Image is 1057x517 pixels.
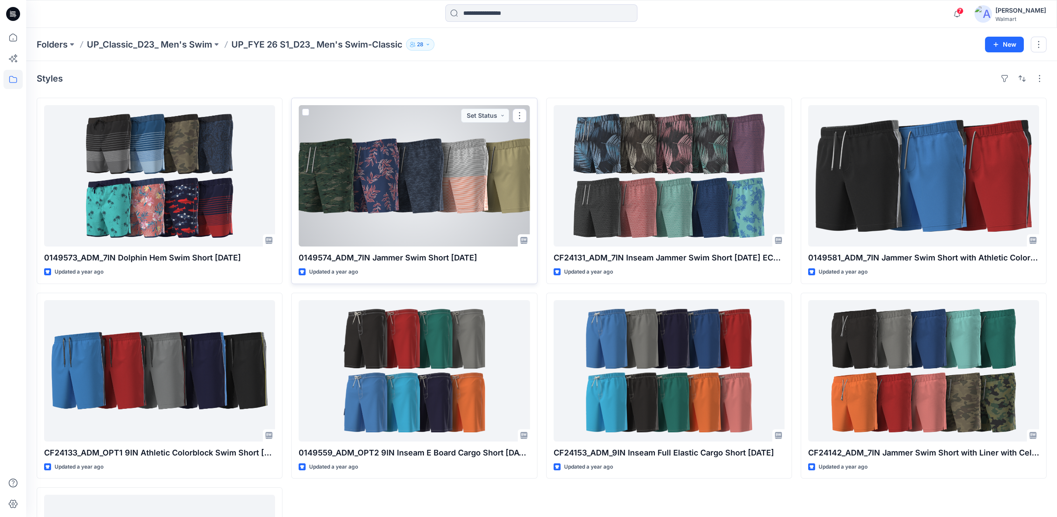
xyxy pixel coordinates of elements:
p: Updated a year ago [55,462,103,472]
p: 0149574_ADM_7IN Jammer Swim Short [DATE] [299,252,530,264]
a: 0149573_ADM_7IN Dolphin Hem Swim Short 22MAR24 [44,105,275,247]
div: [PERSON_NAME] [995,5,1046,16]
div: Walmart [995,16,1046,22]
p: CF24142_ADM_7IN Jammer Swim Short with Liner with Cell Phone Pocket [DATE] [808,447,1039,459]
img: avatar [974,5,992,23]
p: UP_FYE 26 S1_D23_ Men's Swim-Classic [231,38,403,51]
p: Updated a year ago [564,462,613,472]
p: Updated a year ago [55,267,103,277]
p: Updated a year ago [819,267,868,277]
a: CF24153_ADM_9IN Inseam Full Elastic Cargo Short 15APR24 [554,300,785,442]
a: CF24142_ADM_7IN Jammer Swim Short with Liner with Cell Phone Pocket 27MAR24 [808,300,1039,442]
p: Updated a year ago [309,462,358,472]
p: CF24131_ADM_7IN Inseam Jammer Swim Short [DATE] ECOMM [554,252,785,264]
p: 0149573_ADM_7IN Dolphin Hem Swim Short [DATE] [44,252,275,264]
button: 28 [406,38,434,51]
a: 0149574_ADM_7IN Jammer Swim Short 27MAR24 [299,105,530,247]
p: CF24133_ADM_OPT1 9IN Athletic Colorblock Swim Short [DATE] [44,447,275,459]
a: CF24133_ADM_OPT1 9IN Athletic Colorblock Swim Short 20MAR24 [44,300,275,442]
a: CF24131_ADM_7IN Inseam Jammer Swim Short 06JUN24 ECOMM [554,105,785,247]
a: Folders [37,38,68,51]
a: 0149581_ADM_7IN Jammer Swim Short with Athletic Colorblock 15APR24 [808,105,1039,247]
p: CF24153_ADM_9IN Inseam Full Elastic Cargo Short [DATE] [554,447,785,459]
a: 0149559_ADM_OPT2 9IN Inseam E Board Cargo Short 20MAR24 [299,300,530,442]
p: 0149559_ADM_OPT2 9IN Inseam E Board Cargo Short [DATE] [299,447,530,459]
p: Updated a year ago [819,462,868,472]
button: New [985,37,1024,52]
a: UP_Classic_D23_ Men's Swim [87,38,212,51]
p: Updated a year ago [564,267,613,277]
p: 28 [417,40,423,49]
span: 7 [957,7,964,14]
h4: Styles [37,73,63,84]
p: Updated a year ago [309,267,358,277]
p: 0149581_ADM_7IN Jammer Swim Short with Athletic Colorblock [DATE] [808,252,1039,264]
